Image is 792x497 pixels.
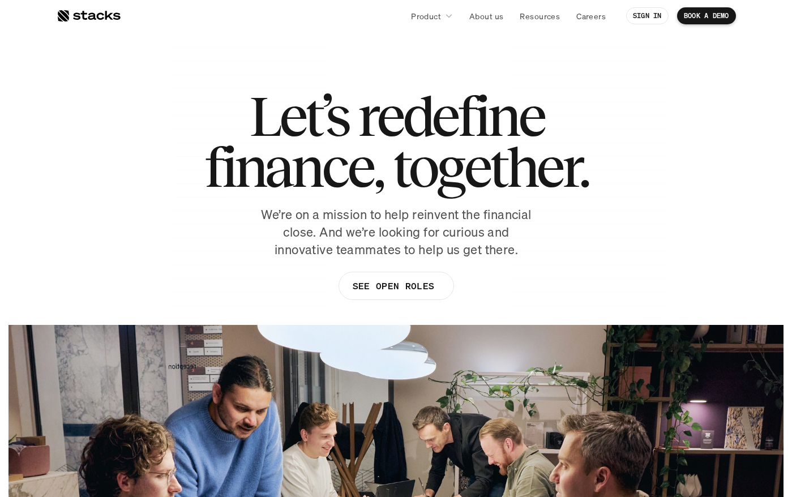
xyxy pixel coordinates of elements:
a: SEE OPEN ROLES [338,272,453,300]
h1: Let’s redefine finance, together. [204,91,588,192]
p: BOOK A DEMO [684,12,729,20]
a: SIGN IN [626,7,669,24]
a: Careers [570,6,613,26]
p: SIGN IN [633,12,662,20]
p: We’re on a mission to help reinvent the financial close. And we’re looking for curious and innova... [255,206,538,258]
a: About us [463,6,510,26]
p: SEE OPEN ROLES [352,278,434,294]
p: About us [469,10,503,22]
p: Product [411,10,441,22]
a: BOOK A DEMO [677,7,736,24]
p: Resources [520,10,560,22]
a: Resources [513,6,567,26]
p: Careers [576,10,606,22]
